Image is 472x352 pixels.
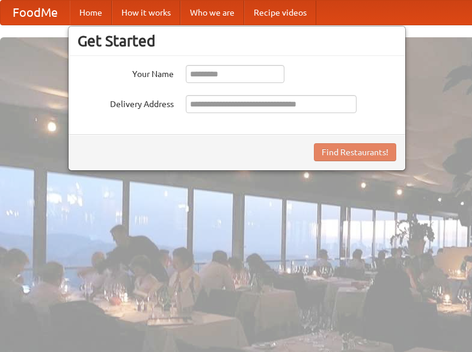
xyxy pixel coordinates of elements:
[70,1,112,25] a: Home
[180,1,244,25] a: Who we are
[314,143,396,161] button: Find Restaurants!
[112,1,180,25] a: How it works
[78,65,174,80] label: Your Name
[244,1,316,25] a: Recipe videos
[78,32,396,50] h3: Get Started
[78,95,174,110] label: Delivery Address
[1,1,70,25] a: FoodMe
